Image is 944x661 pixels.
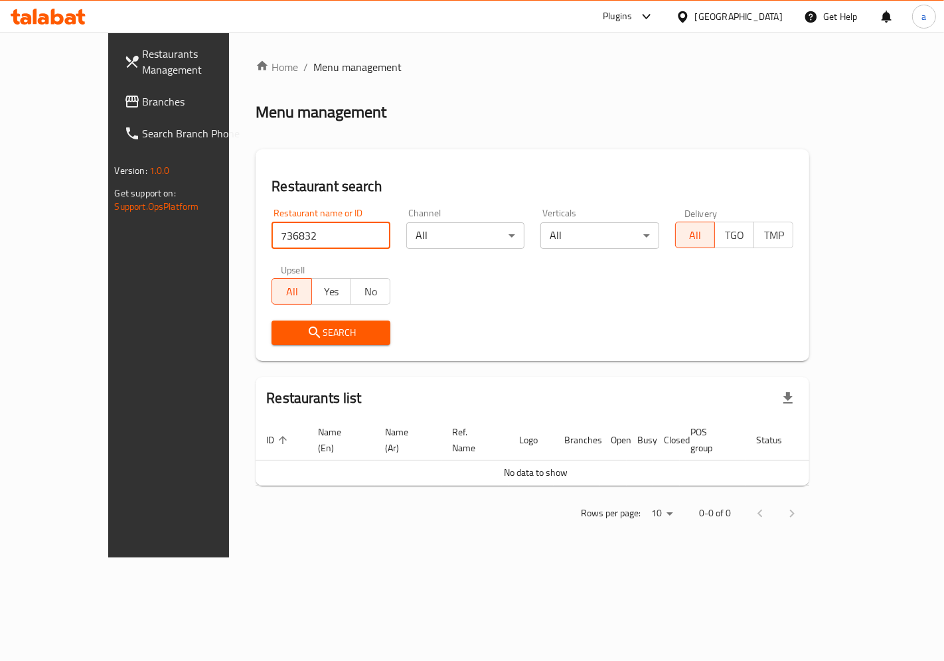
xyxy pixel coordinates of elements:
[756,432,799,448] span: Status
[115,162,147,179] span: Version:
[714,222,754,248] button: TGO
[313,59,402,75] span: Menu management
[143,125,255,141] span: Search Branch Phone
[921,9,926,24] span: a
[143,46,255,78] span: Restaurants Management
[266,388,361,408] h2: Restaurants list
[115,184,176,202] span: Get support on:
[272,321,390,345] button: Search
[256,102,386,123] h2: Menu management
[318,424,358,456] span: Name (En)
[653,420,680,461] th: Closed
[272,177,793,196] h2: Restaurant search
[256,59,298,75] a: Home
[695,9,783,24] div: [GEOGRAPHIC_DATA]
[699,505,731,522] p: 0-0 of 0
[554,420,600,461] th: Branches
[504,464,568,481] span: No data to show
[603,9,632,25] div: Plugins
[281,265,305,274] label: Upsell
[303,59,308,75] li: /
[540,222,659,249] div: All
[356,282,385,301] span: No
[385,424,426,456] span: Name (Ar)
[772,382,804,414] div: Export file
[684,208,718,218] label: Delivery
[351,278,390,305] button: No
[115,198,199,215] a: Support.OpsPlatform
[720,226,749,245] span: TGO
[627,420,653,461] th: Busy
[256,420,861,486] table: enhanced table
[690,424,730,456] span: POS group
[272,222,390,249] input: Search for restaurant name or ID..
[317,282,346,301] span: Yes
[277,282,306,301] span: All
[282,325,380,341] span: Search
[114,117,266,149] a: Search Branch Phone
[114,38,266,86] a: Restaurants Management
[581,505,641,522] p: Rows per page:
[759,226,788,245] span: TMP
[311,278,351,305] button: Yes
[509,420,554,461] th: Logo
[149,162,170,179] span: 1.0.0
[646,504,678,524] div: Rows per page:
[675,222,715,248] button: All
[681,226,710,245] span: All
[452,424,493,456] span: Ref. Name
[272,278,311,305] button: All
[600,420,627,461] th: Open
[114,86,266,117] a: Branches
[256,59,809,75] nav: breadcrumb
[143,94,255,110] span: Branches
[406,222,525,249] div: All
[753,222,793,248] button: TMP
[266,432,291,448] span: ID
